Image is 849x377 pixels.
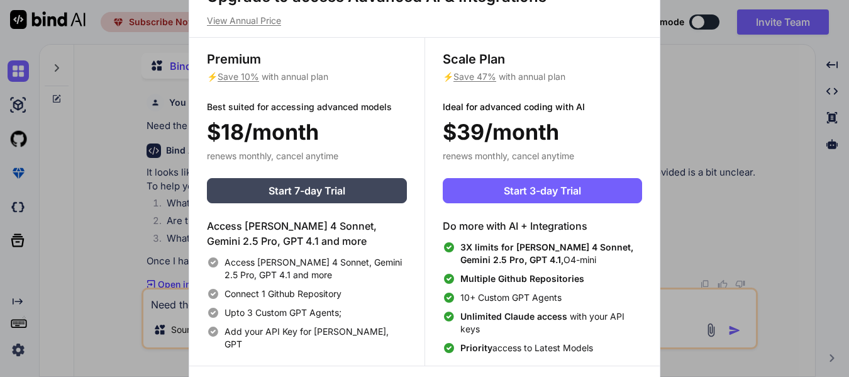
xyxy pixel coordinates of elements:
span: Access [PERSON_NAME] 4 Sonnet, Gemini 2.5 Pro, GPT 4.1 and more [225,256,407,281]
button: Start 7-day Trial [207,178,407,203]
span: Priority [460,342,492,353]
p: ⚡ with annual plan [443,70,642,83]
span: Multiple Github Repositories [460,273,584,284]
button: Start 3-day Trial [443,178,642,203]
span: access to Latest Models [460,342,593,354]
p: View Annual Price [207,14,642,27]
span: Upto 3 Custom GPT Agents; [225,307,341,319]
span: renews monthly, cancel anytime [207,150,338,161]
span: Connect 1 Github Repository [225,288,341,300]
span: 3X limits for [PERSON_NAME] 4 Sonnet, Gemini 2.5 Pro, GPT 4.1, [460,242,633,265]
h4: Access [PERSON_NAME] 4 Sonnet, Gemini 2.5 Pro, GPT 4.1 and more [207,218,407,249]
span: Save 10% [218,71,259,82]
span: $39/month [443,116,559,148]
span: Unlimited Claude access [460,311,570,322]
span: renews monthly, cancel anytime [443,150,574,161]
h4: Do more with AI + Integrations [443,218,642,234]
p: Best suited for accessing advanced models [207,101,407,113]
p: Ideal for advanced coding with AI [443,101,642,113]
span: Start 3-day Trial [504,183,581,198]
h3: Premium [207,50,407,68]
span: Start 7-day Trial [269,183,345,198]
p: ⚡ with annual plan [207,70,407,83]
h3: Scale Plan [443,50,642,68]
span: O4-mini [460,241,642,266]
span: with your API keys [460,310,642,335]
span: Add your API Key for [PERSON_NAME], GPT [225,325,407,351]
span: $18/month [207,116,319,148]
span: 10+ Custom GPT Agents [460,291,562,304]
span: Save 47% [453,71,496,82]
